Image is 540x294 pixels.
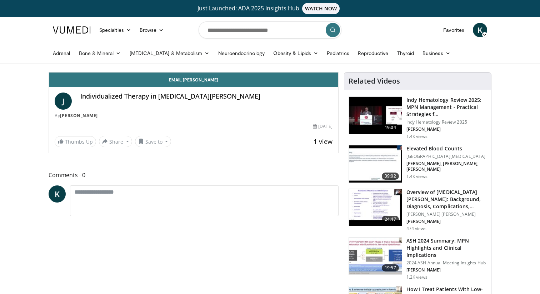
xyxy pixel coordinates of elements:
a: 19:57 ASH 2024 Summary: MPN Highlights and Clinical Implications 2024 ASH Annual Meeting Insights... [349,237,487,280]
span: Comments 0 [49,170,339,180]
h4: Individualized Therapy in [MEDICAL_DATA][PERSON_NAME] [80,93,332,100]
a: Thumbs Up [55,136,96,147]
h3: Indy Hematology Review 2025: MPN Management - Practical Strategies f… [406,96,487,118]
a: 24:47 Overview of [MEDICAL_DATA][PERSON_NAME]: Background, Diagnosis, Complications,… [PERSON_NAM... [349,189,487,231]
p: [GEOGRAPHIC_DATA][MEDICAL_DATA] [406,154,487,159]
a: K [473,23,487,37]
p: [PERSON_NAME] [406,219,487,224]
span: 39:02 [382,173,399,180]
span: 19:04 [382,124,399,131]
a: Thyroid [393,46,419,60]
a: Bone & Mineral [75,46,125,60]
img: f24799ab-7576-46d6-a32c-29946d1a52a4.150x105_q85_crop-smart_upscale.jpg [349,145,402,183]
a: Just Launched: ADA 2025 Insights HubWATCH NOW [54,3,486,14]
a: K [49,185,66,203]
p: [PERSON_NAME] [PERSON_NAME] [406,211,487,217]
h3: Overview of [MEDICAL_DATA][PERSON_NAME]: Background, Diagnosis, Complications,… [406,189,487,210]
a: Neuroendocrinology [214,46,269,60]
p: [PERSON_NAME] [406,267,487,273]
a: [MEDICAL_DATA] & Metabolism [125,46,214,60]
p: [PERSON_NAME] [406,126,487,132]
a: Reproductive [354,46,393,60]
img: 18a98611-ee61-40ea-8dad-91cc3e31a9c2.150x105_q85_crop-smart_upscale.jpg [349,189,402,226]
span: 19:57 [382,264,399,271]
p: 474 views [406,226,426,231]
input: Search topics, interventions [199,21,341,39]
img: e94d6f02-5ecd-4bbb-bb87-02090c75355e.150x105_q85_crop-smart_upscale.jpg [349,97,402,134]
a: Specialties [95,23,135,37]
button: Share [99,136,132,147]
a: 39:02 Elevated Blood Counts [GEOGRAPHIC_DATA][MEDICAL_DATA] [PERSON_NAME], [PERSON_NAME], [PERSON... [349,145,487,183]
a: [PERSON_NAME] [60,113,98,119]
a: Favorites [439,23,469,37]
p: 1.4K views [406,134,427,139]
h3: ASH 2024 Summary: MPN Highlights and Clinical Implications [406,237,487,259]
span: 24:47 [382,216,399,223]
p: 1.2K views [406,274,427,280]
a: Pediatrics [322,46,354,60]
img: VuMedi Logo [53,26,91,34]
div: [DATE] [313,123,332,130]
a: J [55,93,72,110]
a: Email [PERSON_NAME] [49,73,338,87]
button: Save to [135,136,171,147]
img: 3c4b7c2a-69c6-445a-afdf-d751ca9cb775.150x105_q85_crop-smart_upscale.jpg [349,238,402,275]
a: Browse [135,23,168,37]
h4: Related Videos [349,77,400,85]
a: Business [418,46,455,60]
a: 19:04 Indy Hematology Review 2025: MPN Management - Practical Strategies f… Indy Hematology Revie... [349,96,487,139]
div: By [55,113,332,119]
a: Adrenal [49,46,75,60]
p: 2024 ASH Annual Meeting Insights Hub [406,260,487,266]
span: 1 view [314,137,332,146]
p: 1.4K views [406,174,427,179]
span: WATCH NOW [302,3,340,14]
p: Indy Hematology Review 2025 [406,119,487,125]
a: Obesity & Lipids [269,46,322,60]
p: [PERSON_NAME], [PERSON_NAME], [PERSON_NAME] [406,161,487,172]
h3: Elevated Blood Counts [406,145,487,152]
